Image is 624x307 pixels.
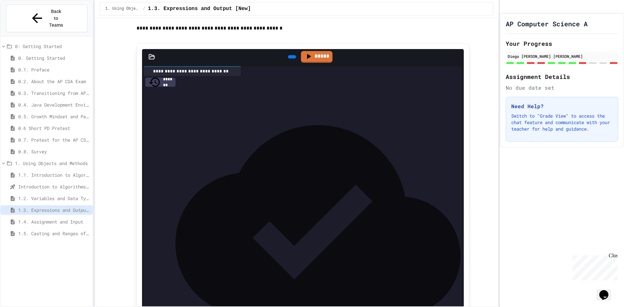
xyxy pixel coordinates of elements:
h1: AP Computer Science A [506,19,588,28]
span: 0.6 Short PD Pretest [18,125,90,132]
span: 1.3. Expressions and Output [New] [18,207,90,213]
span: 0.4. Java Development Environments [18,101,90,108]
span: 0.2. About the AP CSA Exam [18,78,90,85]
span: 0.7. Pretest for the AP CSA Exam [18,136,90,143]
span: 1.3. Expressions and Output [New] [148,5,251,13]
span: Back to Teams [48,8,64,29]
div: Diego [PERSON_NAME] [PERSON_NAME] [508,53,616,59]
span: 0.5. Growth Mindset and Pair Programming [18,113,90,120]
span: 1.1. Introduction to Algorithms, Programming, and Compilers [18,172,90,178]
h2: Assignment Details [506,72,618,81]
span: 1. Using Objects and Methods [15,160,90,167]
h2: Your Progress [506,39,618,48]
span: 1.4. Assignment and Input [18,218,90,225]
span: 1. Using Objects and Methods [105,6,140,11]
iframe: chat widget [597,281,617,301]
div: Chat with us now!Close [3,3,45,41]
span: 1.5. Casting and Ranges of Values [18,230,90,237]
span: Introduction to Algorithms, Programming, and Compilers [18,183,90,190]
span: 0.8. Survey [18,148,90,155]
iframe: chat widget [570,253,617,280]
span: 0.1. Preface [18,66,90,73]
span: 0: Getting Started [15,43,90,50]
span: 1.2. Variables and Data Types [18,195,90,202]
button: Back to Teams [6,5,87,32]
span: / [143,6,145,11]
div: No due date set [506,84,618,92]
span: 0. Getting Started [18,55,90,61]
span: 0.3. Transitioning from AP CSP to AP CSA [18,90,90,96]
h3: Need Help? [511,102,613,110]
p: Switch to "Grade View" to access the chat feature and communicate with your teacher for help and ... [511,113,613,132]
